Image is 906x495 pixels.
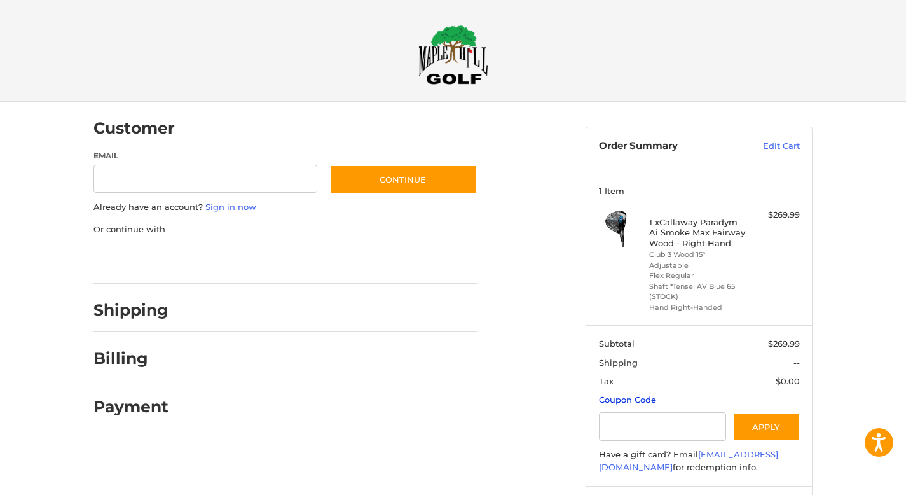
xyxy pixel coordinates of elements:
[93,150,317,162] label: Email
[93,300,168,320] h2: Shipping
[776,376,800,386] span: $0.00
[736,140,800,153] a: Edit Cart
[649,249,746,270] li: Club 3 Wood 15° Adjustable
[599,449,778,472] a: [EMAIL_ADDRESS][DOMAIN_NAME]
[599,449,800,473] div: Have a gift card? Email for redemption info.
[418,25,488,85] img: Maple Hill Golf
[93,397,168,417] h2: Payment
[93,118,175,138] h2: Customer
[649,281,746,302] li: Shaft *Tensei AV Blue 65 (STOCK)
[93,223,477,236] p: Or continue with
[599,338,635,349] span: Subtotal
[732,412,800,441] button: Apply
[801,461,906,495] iframe: Google Customer Reviews
[750,209,800,221] div: $269.99
[329,165,477,194] button: Continue
[599,186,800,196] h3: 1 Item
[599,358,638,368] span: Shipping
[649,217,746,248] h4: 1 x Callaway Paradym Ai Smoke Max Fairway Wood - Right Hand
[599,376,614,386] span: Tax
[93,349,168,368] h2: Billing
[649,302,746,313] li: Hand Right-Handed
[90,248,185,271] iframe: PayPal-paypal
[599,140,736,153] h3: Order Summary
[599,412,727,441] input: Gift Certificate or Coupon Code
[768,338,800,349] span: $269.99
[305,248,401,271] iframe: PayPal-venmo
[93,201,477,214] p: Already have an account?
[197,248,292,271] iframe: PayPal-paylater
[599,394,656,405] a: Coupon Code
[649,270,746,281] li: Flex Regular
[793,358,800,368] span: --
[205,202,256,212] a: Sign in now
